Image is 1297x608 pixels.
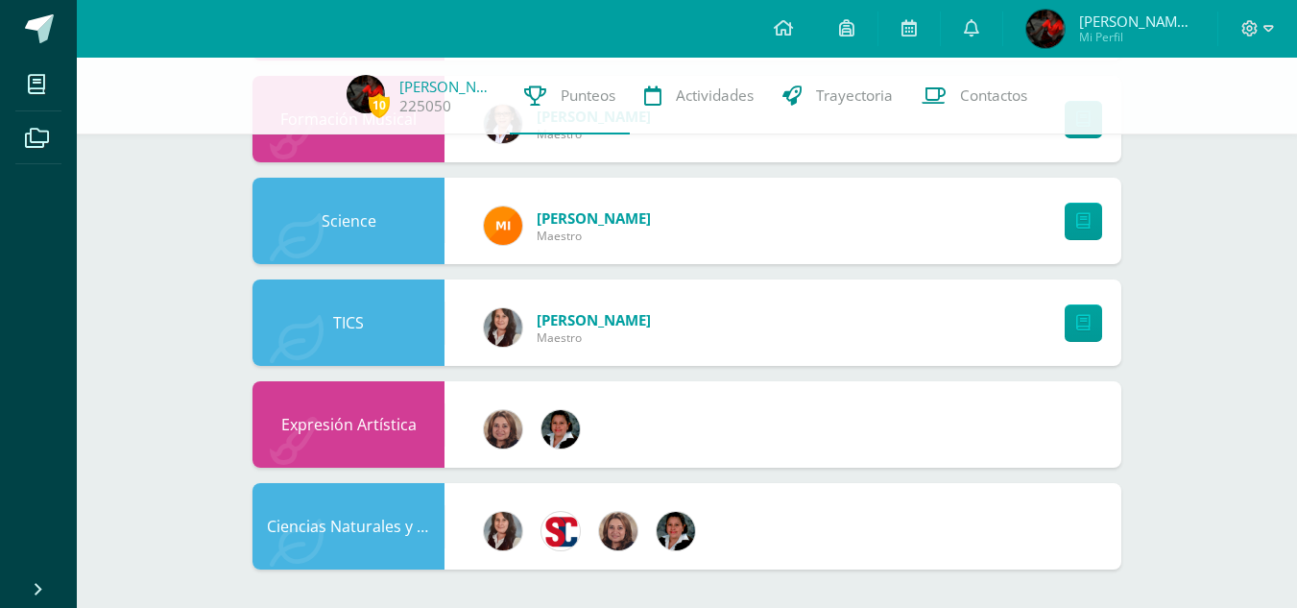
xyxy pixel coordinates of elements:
img: b00be339a971913e7ab70613f0cf1e36.png [484,308,522,347]
span: Maestro [537,228,651,244]
a: 225050 [399,96,451,116]
img: 6fbc26837fd78081e2202675a432dd0c.png [599,512,637,550]
span: Punteos [561,85,615,106]
a: Contactos [907,58,1042,134]
img: 93b6fa2c51d5dccc1a2283e76f73c44c.png [657,512,695,550]
div: Expresión Artística [252,381,444,468]
span: Mi Perfil [1079,29,1194,45]
span: [PERSON_NAME] [537,208,651,228]
span: [PERSON_NAME] [PERSON_NAME] [1079,12,1194,31]
img: 6fbc26837fd78081e2202675a432dd0c.png [484,410,522,449]
span: Maestro [537,329,651,346]
a: [PERSON_NAME] [399,77,495,96]
span: Contactos [960,85,1027,106]
a: Trayectoria [768,58,907,134]
span: Actividades [676,85,754,106]
img: 2843e80753eb4dcd98a261d815da29a0.png [347,75,385,113]
span: Trayectoria [816,85,893,106]
span: [PERSON_NAME] [537,310,651,329]
a: Punteos [510,58,630,134]
img: 61b5174946216157c8e2a4f9121bb77a.png [541,512,580,550]
div: Science [252,178,444,264]
img: 93b6fa2c51d5dccc1a2283e76f73c44c.png [541,410,580,449]
div: TICS [252,280,444,366]
img: 3b63e81ae8d59e2454d081a70dbccde0.png [484,207,522,245]
a: Actividades [630,58,768,134]
img: 2843e80753eb4dcd98a261d815da29a0.png [1026,10,1065,48]
div: Ciencias Naturales y Tecnología [252,483,444,570]
img: b00be339a971913e7ab70613f0cf1e36.png [484,512,522,550]
span: 10 [369,93,390,117]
